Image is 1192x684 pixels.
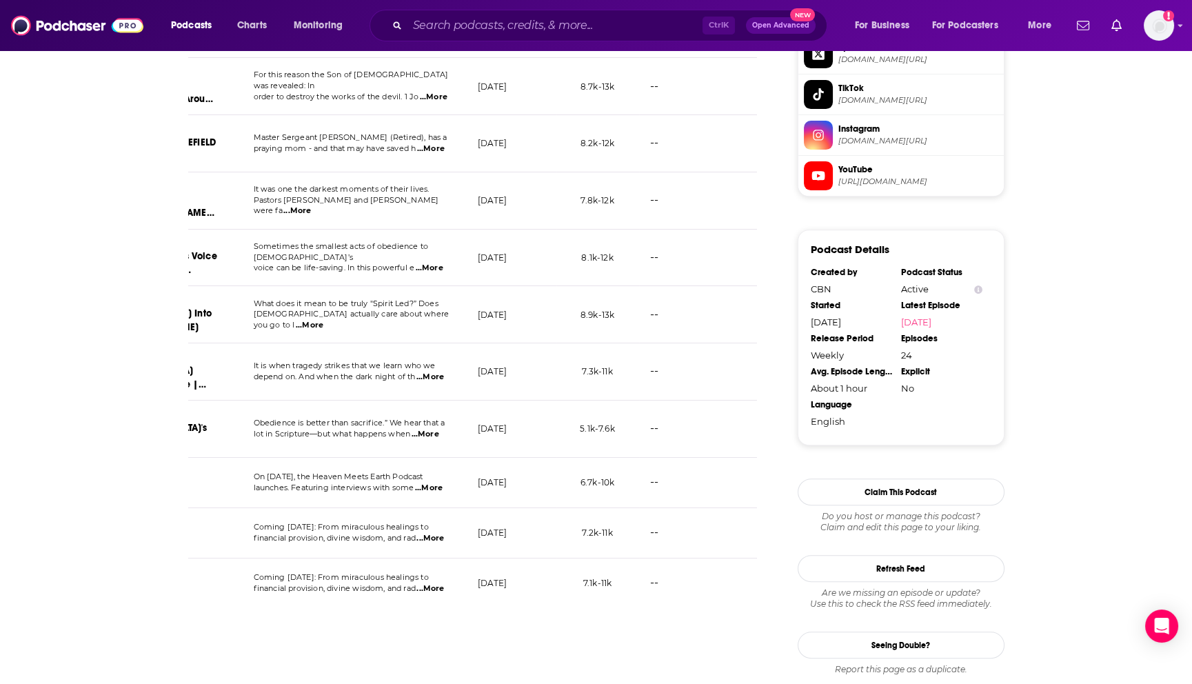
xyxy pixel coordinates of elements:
span: YouTube [838,163,998,176]
div: Podcast Status [901,267,982,278]
td: -- [639,172,758,230]
a: X/Twitter[DOMAIN_NAME][URL] [804,39,998,68]
a: TikTok[DOMAIN_NAME][URL] [804,80,998,109]
p: [DATE] [478,476,507,488]
div: Created by [811,267,892,278]
span: More [1028,16,1051,35]
span: financial provision, divine wisdom, and rad [254,533,416,543]
td: -- [639,230,758,287]
span: 6.7k-10k [580,477,614,487]
span: Do you host or manage this podcast? [798,511,1004,522]
span: praying mom - and that may have saved h [254,143,416,153]
p: [DATE] [478,194,507,206]
div: Avg. Episode Length [811,366,892,377]
span: Obedience is better than sacrifice.” We hear that a [254,418,445,428]
span: Coming [DATE]: From miraculous healings to [254,572,429,582]
span: For Podcasters [932,16,998,35]
div: Report this page as a duplicate. [798,664,1004,675]
span: launches. Featuring interviews with some [254,483,414,492]
td: -- [639,401,758,458]
button: Show Info [974,284,982,294]
span: ...More [416,263,443,274]
span: [DEMOGRAPHIC_DATA] actually care about where you go to l [254,309,449,330]
div: About 1 hour [811,383,892,394]
button: Open AdvancedNew [746,17,816,34]
div: Episodes [901,333,982,344]
span: What does it mean to be truly "Spirit Led?” Does [254,299,438,308]
p: [DATE] [478,365,507,377]
span: order to destroy the works of the devil. 1 Jo [254,92,419,101]
span: 7.2k-11k [582,527,612,538]
div: Claim and edit this page to your liking. [798,511,1004,533]
div: Open Intercom Messenger [1145,610,1178,643]
span: ...More [296,320,323,331]
div: Release Period [811,333,892,344]
a: Show notifications dropdown [1106,14,1127,37]
div: Active [901,283,982,294]
span: Monitoring [294,16,343,35]
span: twitter.com/heavenearthshow [838,54,998,65]
span: voice can be life-saving. In this powerful e [254,263,415,272]
h3: Podcast Details [811,243,889,256]
svg: Add a profile image [1163,10,1174,21]
div: Started [811,300,892,311]
span: instagram.com/heavenearthshow [838,136,998,146]
p: [DATE] [478,137,507,149]
span: Charts [237,16,267,35]
div: English [811,416,892,427]
span: Sometimes the smallest acts of obedience to [DEMOGRAPHIC_DATA]’s [254,241,428,262]
input: Search podcasts, credits, & more... [407,14,703,37]
a: YouTube[URL][DOMAIN_NAME] [804,161,998,190]
span: Coming [DATE]: From miraculous healings to [254,522,429,532]
span: ...More [416,372,444,383]
span: 7.3k-11k [582,366,612,376]
p: [DATE] [478,527,507,539]
span: Open Advanced [752,22,809,29]
span: financial provision, divine wisdom, and rad [254,583,416,593]
span: ...More [283,205,311,217]
p: [DATE] [478,252,507,263]
div: [DATE] [811,316,892,328]
td: -- [639,508,758,559]
span: Ctrl K [703,17,735,34]
span: On [DATE], the Heaven Meets Earth Podcast [254,472,423,481]
span: TikTok [838,82,998,94]
div: CBN [811,283,892,294]
span: lot in Scripture—but what happens when [254,429,411,439]
span: https://www.youtube.com/@HeavenEarthShow [838,177,998,187]
span: New [790,8,815,21]
p: [DATE] [478,577,507,589]
button: Claim This Podcast [798,479,1004,505]
td: -- [639,115,758,172]
a: Show notifications dropdown [1071,14,1095,37]
div: Search podcasts, credits, & more... [383,10,840,41]
span: 7.1k-11k [583,578,612,588]
span: Pastors [PERSON_NAME] and [PERSON_NAME] were fa [254,195,439,216]
span: ...More [412,429,439,440]
span: ...More [416,583,444,594]
span: Instagram [838,123,998,135]
p: [DATE] [478,423,507,434]
td: -- [639,343,758,401]
button: open menu [923,14,1018,37]
div: No [901,383,982,394]
span: Logged in as TinaPugh [1144,10,1174,41]
span: It is when tragedy strikes that we learn who we [254,361,436,370]
p: [DATE] [478,81,507,92]
span: 8.2k-12k [580,138,614,148]
span: ...More [417,143,445,154]
span: 8.9k-13k [580,310,614,320]
span: Podcasts [171,16,212,35]
td: -- [639,458,758,508]
td: -- [639,286,758,343]
img: Podchaser - Follow, Share and Rate Podcasts [11,12,143,39]
div: Latest Episode [901,300,982,311]
span: It was one the darkest moments of their lives. [254,184,430,194]
span: depend on. And when the dark night of th [254,372,416,381]
a: Seeing Double? [798,632,1004,658]
div: Are we missing an episode or update? Use this to check the RSS feed immediately. [798,587,1004,610]
div: Explicit [901,366,982,377]
a: Charts [228,14,275,37]
span: 8.1k-12k [581,252,613,263]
